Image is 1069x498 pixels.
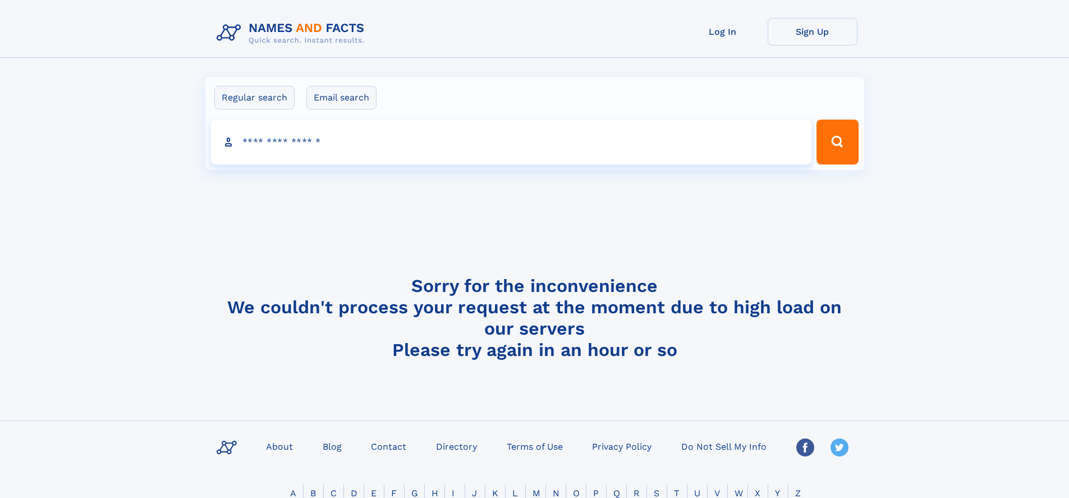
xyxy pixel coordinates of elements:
img: Logo Names and Facts [212,18,374,48]
a: Blog [318,438,346,454]
a: Log In [678,18,768,45]
a: Directory [432,438,481,454]
img: Facebook [796,438,814,456]
a: Do Not Sell My Info [677,438,771,454]
a: Contact [366,438,411,454]
a: Privacy Policy [588,438,656,454]
a: Sign Up [768,18,857,45]
h4: Sorry for the inconvenience We couldn't process your request at the moment due to high load on ou... [212,275,857,360]
button: Search Button [816,120,858,165]
label: Regular search [214,86,295,109]
img: Twitter [831,438,848,456]
input: search input [211,120,812,165]
label: Email search [306,86,377,109]
a: About [261,438,297,454]
a: Terms of Use [502,438,567,454]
